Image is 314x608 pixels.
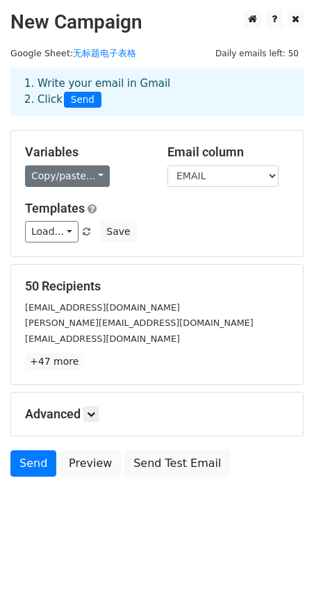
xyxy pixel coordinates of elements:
[25,279,289,294] h5: 50 Recipients
[10,10,304,34] h2: New Campaign
[14,76,300,108] div: 1. Write your email in Gmail 2. Click
[25,165,110,187] a: Copy/paste...
[25,201,85,215] a: Templates
[210,48,304,58] a: Daily emails left: 50
[60,450,121,477] a: Preview
[25,302,180,313] small: [EMAIL_ADDRESS][DOMAIN_NAME]
[100,221,136,243] button: Save
[167,145,289,160] h5: Email column
[25,406,289,422] h5: Advanced
[64,92,101,108] span: Send
[25,145,147,160] h5: Variables
[210,46,304,61] span: Daily emails left: 50
[245,541,314,608] div: 聊天小组件
[25,221,78,243] a: Load...
[124,450,230,477] a: Send Test Email
[25,353,83,370] a: +47 more
[73,48,136,58] a: 无标题电子表格
[25,334,180,344] small: [EMAIL_ADDRESS][DOMAIN_NAME]
[10,450,56,477] a: Send
[10,48,136,58] small: Google Sheet:
[245,541,314,608] iframe: Chat Widget
[25,318,254,328] small: [PERSON_NAME][EMAIL_ADDRESS][DOMAIN_NAME]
